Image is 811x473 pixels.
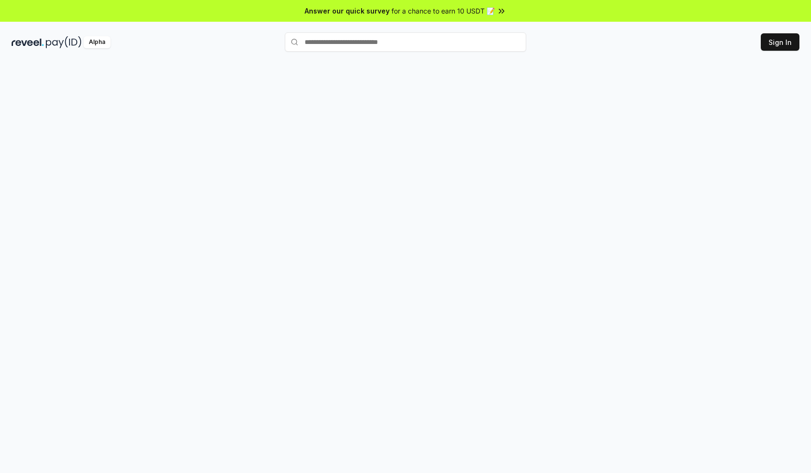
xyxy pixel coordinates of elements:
[12,36,44,48] img: reveel_dark
[46,36,82,48] img: pay_id
[761,33,799,51] button: Sign In
[392,6,495,16] span: for a chance to earn 10 USDT 📝
[305,6,390,16] span: Answer our quick survey
[84,36,111,48] div: Alpha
